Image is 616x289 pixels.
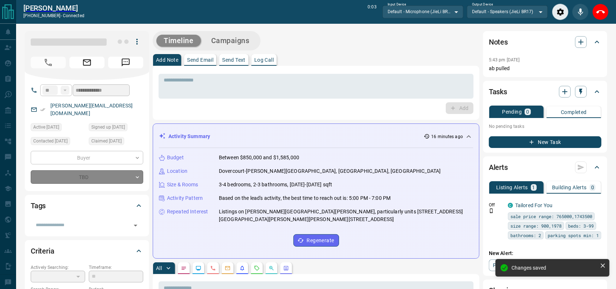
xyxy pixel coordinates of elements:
span: Message [108,57,143,68]
div: Alerts [489,159,601,176]
span: Claimed [DATE] [91,137,122,145]
span: Call [31,57,66,68]
div: Sat Aug 09 2025 [31,137,85,147]
a: Tailored For You [515,202,552,208]
div: Sat Aug 09 2025 [89,137,143,147]
p: Between $850,000 and $1,585,000 [219,154,299,161]
p: Log Call [254,57,274,62]
div: End Call [592,4,609,20]
div: Mute [572,4,589,20]
p: 16 minutes ago [431,133,463,140]
span: bathrooms: 2 [510,232,541,239]
button: New Task [489,136,601,148]
p: Listing Alerts [496,185,528,190]
svg: Opportunities [269,265,274,271]
button: Campaigns [204,35,257,47]
a: [PERSON_NAME][EMAIL_ADDRESS][DOMAIN_NAME] [50,103,133,116]
div: Buyer [31,151,143,164]
div: Default - Speakers (JieLi BR17) [467,5,548,18]
p: Add Note [156,57,178,62]
div: Sat Aug 09 2025 [89,123,143,133]
span: size range: 900,1978 [510,222,562,229]
p: 0 [591,185,594,190]
p: Send Email [187,57,213,62]
p: Dovercourt-[PERSON_NAME][GEOGRAPHIC_DATA], [GEOGRAPHIC_DATA], [GEOGRAPHIC_DATA] [219,167,441,175]
div: Sat Aug 09 2025 [31,123,85,133]
div: Tasks [489,83,601,100]
p: Listings on [PERSON_NAME][GEOGRAPHIC_DATA][PERSON_NAME], particularly units [STREET_ADDRESS][GEOG... [219,208,473,223]
h2: Tags [31,200,46,212]
p: Pending [502,109,522,114]
label: Input Device [388,2,406,7]
p: 5:43 pm [DATE] [489,57,520,62]
button: Timeline [156,35,201,47]
p: [PHONE_NUMBER] - [23,12,84,19]
span: sale price range: 765000,1743500 [510,213,592,220]
span: parking spots min: 1 [548,232,599,239]
span: beds: 3-99 [568,222,594,229]
svg: Listing Alerts [239,265,245,271]
p: Based on the lead's activity, the best time to reach out is: 5:00 PM - 7:00 PM [219,194,391,202]
svg: Agent Actions [283,265,289,271]
span: Email [69,57,104,68]
button: Regenerate [293,234,339,247]
p: 0 [526,109,529,114]
p: Activity Summary [168,133,210,140]
h2: Alerts [489,161,508,173]
div: Criteria [31,242,143,260]
p: Budget [167,154,184,161]
p: All [156,266,162,271]
span: connected [63,13,84,18]
div: condos.ca [508,203,513,208]
button: Open [130,220,141,231]
svg: Push Notification Only [489,208,494,213]
p: Building Alerts [552,185,587,190]
p: ab pulled [489,65,601,72]
svg: Notes [181,265,187,271]
h2: Criteria [31,245,54,257]
div: Tags [31,197,143,214]
p: New Alert: [489,250,601,257]
p: Size & Rooms [167,181,198,189]
p: Send Text [222,57,246,62]
p: No pending tasks [489,121,601,132]
p: 3-4 bedrooms, 2-3 bathrooms, [DATE]-[DATE] sqft [219,181,332,189]
p: Actively Searching: [31,264,85,271]
p: 0:03 [368,4,376,20]
h2: Notes [489,36,508,48]
svg: Lead Browsing Activity [195,265,201,271]
p: 1 [532,185,535,190]
a: [PERSON_NAME] [23,4,84,12]
p: Location [167,167,187,175]
div: Default - Microphone (JieLi BR17) [383,5,463,18]
span: Signed up [DATE] [91,123,125,131]
p: Timeframe: [89,264,143,271]
p: Off [489,202,503,208]
svg: Email Verified [40,107,45,112]
svg: Requests [254,265,260,271]
div: Activity Summary16 minutes ago [159,130,473,143]
p: Completed [561,110,587,115]
div: Notes [489,33,601,51]
label: Output Device [472,2,493,7]
div: Changes saved [512,265,597,271]
p: Activity Pattern [167,194,203,202]
span: Active [DATE] [33,123,59,131]
svg: Emails [225,265,231,271]
p: Repeated Interest [167,208,208,216]
div: Audio Settings [552,4,569,20]
svg: Calls [210,265,216,271]
h2: Tasks [489,86,507,98]
a: Property [489,259,526,271]
div: TBD [31,170,143,184]
span: Contacted [DATE] [33,137,68,145]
